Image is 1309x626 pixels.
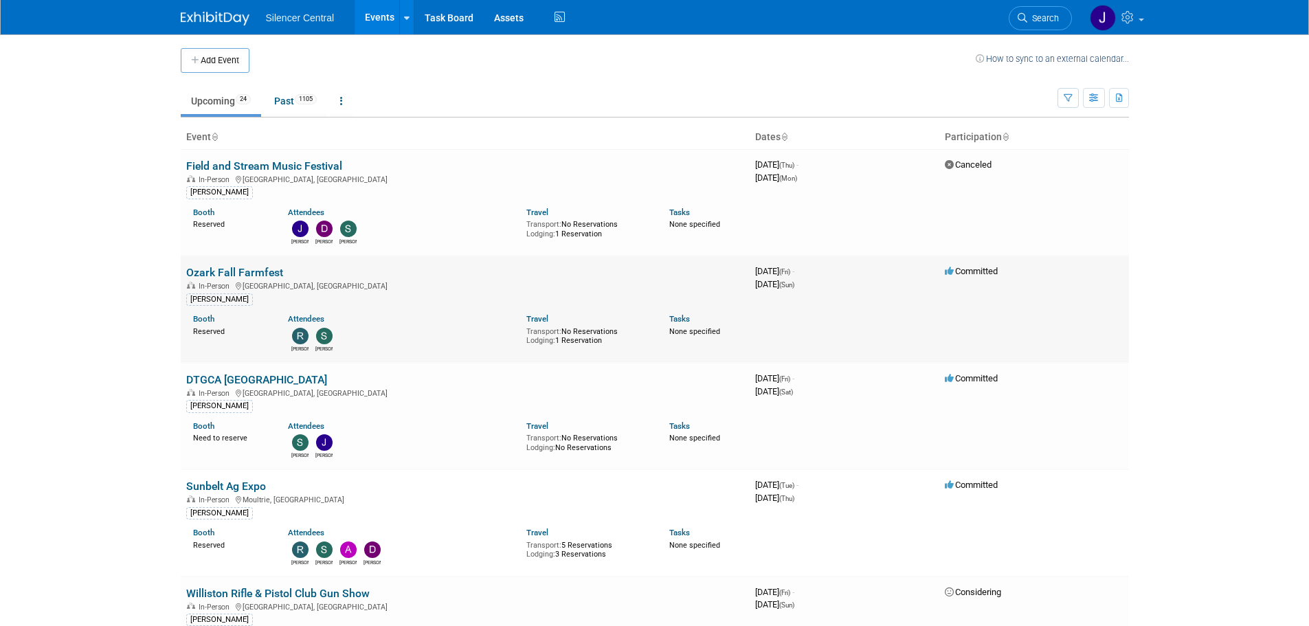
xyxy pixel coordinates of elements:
[199,175,234,184] span: In-Person
[526,528,548,537] a: Travel
[526,541,561,550] span: Transport:
[199,603,234,612] span: In-Person
[193,528,214,537] a: Booth
[526,217,649,238] div: No Reservations 1 Reservation
[526,550,555,559] span: Lodging:
[526,220,561,229] span: Transport:
[755,599,794,610] span: [DATE]
[187,389,195,396] img: In-Person Event
[750,126,939,149] th: Dates
[526,434,561,443] span: Transport:
[291,558,309,566] div: Rob Young
[186,280,744,291] div: [GEOGRAPHIC_DATA], [GEOGRAPHIC_DATA]
[199,389,234,398] span: In-Person
[291,451,309,459] div: Steve Phillips
[186,507,253,519] div: [PERSON_NAME]
[288,528,324,537] a: Attendees
[340,221,357,237] img: Steve Phillips
[526,421,548,431] a: Travel
[755,373,794,383] span: [DATE]
[779,161,794,169] span: (Thu)
[186,387,744,398] div: [GEOGRAPHIC_DATA], [GEOGRAPHIC_DATA]
[295,94,317,104] span: 1105
[779,281,794,289] span: (Sun)
[526,314,548,324] a: Travel
[211,131,218,142] a: Sort by Event Name
[186,266,283,279] a: Ozark Fall Farmfest
[186,400,253,412] div: [PERSON_NAME]
[193,324,268,337] div: Reserved
[292,221,309,237] img: Justin Armstrong
[526,431,649,452] div: No Reservations No Reservations
[316,434,333,451] img: Justin Armstrong
[193,538,268,550] div: Reserved
[526,336,555,345] span: Lodging:
[669,314,690,324] a: Tasks
[315,558,333,566] div: Sarah Young
[779,482,794,489] span: (Tue)
[181,88,261,114] a: Upcoming24
[779,495,794,502] span: (Thu)
[193,314,214,324] a: Booth
[779,589,790,596] span: (Fri)
[187,175,195,182] img: In-Person Event
[187,495,195,502] img: In-Person Event
[363,558,381,566] div: Dean Woods
[291,237,309,245] div: Justin Armstrong
[181,48,249,73] button: Add Event
[292,434,309,451] img: Steve Phillips
[779,375,790,383] span: (Fri)
[755,480,798,490] span: [DATE]
[779,268,790,276] span: (Fri)
[266,12,335,23] span: Silencer Central
[193,431,268,443] div: Need to reserve
[939,126,1129,149] th: Participation
[181,12,249,25] img: ExhibitDay
[364,541,381,558] img: Dean Woods
[186,587,370,600] a: Williston Rifle & Pistol Club Gun Show
[669,434,720,443] span: None specified
[316,328,333,344] img: Sarah Young
[186,173,744,184] div: [GEOGRAPHIC_DATA], [GEOGRAPHIC_DATA]
[291,344,309,353] div: Rob Young
[1027,13,1059,23] span: Search
[339,237,357,245] div: Steve Phillips
[669,528,690,537] a: Tasks
[796,480,798,490] span: -
[669,421,690,431] a: Tasks
[186,293,253,306] div: [PERSON_NAME]
[755,493,794,503] span: [DATE]
[187,282,195,289] img: In-Person Event
[779,388,793,396] span: (Sat)
[976,54,1129,64] a: How to sync to an external calendar...
[755,172,797,183] span: [DATE]
[526,443,555,452] span: Lodging:
[187,603,195,610] img: In-Person Event
[526,208,548,217] a: Travel
[288,314,324,324] a: Attendees
[945,480,998,490] span: Committed
[340,541,357,558] img: Andrew Sorenson
[315,237,333,245] div: Dayla Hughes
[945,159,992,170] span: Canceled
[288,208,324,217] a: Attendees
[792,373,794,383] span: -
[755,266,794,276] span: [DATE]
[199,282,234,291] span: In-Person
[186,614,253,626] div: [PERSON_NAME]
[1009,6,1072,30] a: Search
[186,186,253,199] div: [PERSON_NAME]
[186,159,342,172] a: Field and Stream Music Festival
[186,493,744,504] div: Moultrie, [GEOGRAPHIC_DATA]
[339,558,357,566] div: Andrew Sorenson
[945,587,1001,597] span: Considering
[181,126,750,149] th: Event
[779,601,794,609] span: (Sun)
[755,279,794,289] span: [DATE]
[1090,5,1116,31] img: Jessica Crawford
[288,421,324,431] a: Attendees
[669,220,720,229] span: None specified
[193,208,214,217] a: Booth
[526,538,649,559] div: 5 Reservations 3 Reservations
[779,175,797,182] span: (Mon)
